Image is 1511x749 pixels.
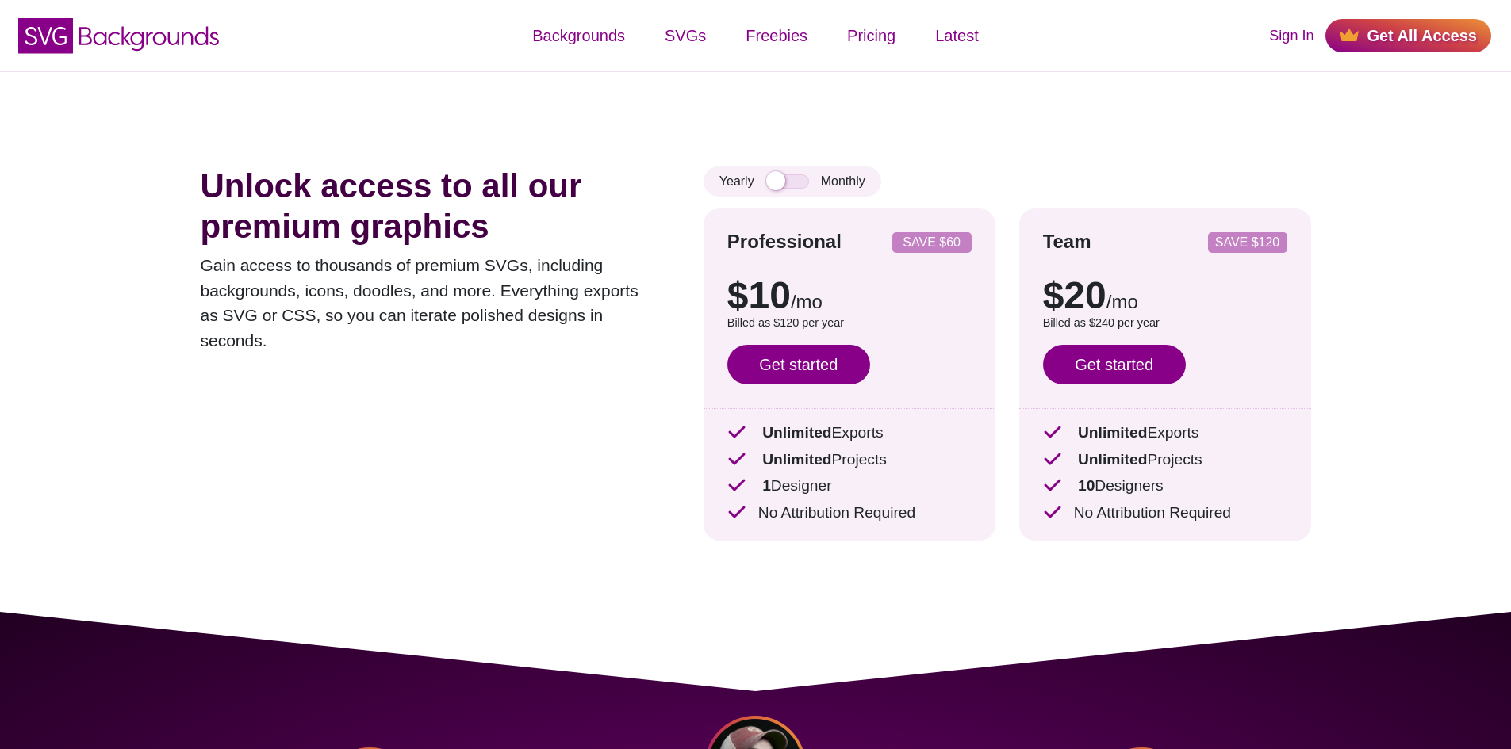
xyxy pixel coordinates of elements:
[1078,477,1095,494] strong: 10
[1043,231,1091,252] strong: Team
[1043,315,1287,332] p: Billed as $240 per year
[1106,291,1138,312] span: /mo
[762,451,831,468] strong: Unlimited
[512,12,645,59] a: Backgrounds
[762,477,771,494] strong: 1
[1043,277,1287,315] p: $20
[201,166,656,246] h1: Unlock access to all our premium graphics
[899,236,965,249] p: SAVE $60
[1214,236,1281,249] p: SAVE $120
[727,422,972,445] p: Exports
[762,424,831,441] strong: Unlimited
[827,12,915,59] a: Pricing
[1325,19,1491,52] a: Get All Access
[727,315,972,332] p: Billed as $120 per year
[1043,422,1287,445] p: Exports
[1078,451,1147,468] strong: Unlimited
[726,12,827,59] a: Freebies
[704,166,881,197] div: Yearly Monthly
[1043,475,1287,498] p: Designers
[727,449,972,472] p: Projects
[1078,424,1147,441] strong: Unlimited
[727,345,870,384] a: Get started
[201,253,656,353] p: Gain access to thousands of premium SVGs, including backgrounds, icons, doodles, and more. Everyt...
[791,291,823,312] span: /mo
[645,12,726,59] a: SVGs
[1269,25,1313,47] a: Sign In
[1043,345,1186,384] a: Get started
[727,502,972,525] p: No Attribution Required
[727,277,972,315] p: $10
[727,231,842,252] strong: Professional
[727,475,972,498] p: Designer
[1043,502,1287,525] p: No Attribution Required
[1043,449,1287,472] p: Projects
[915,12,998,59] a: Latest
